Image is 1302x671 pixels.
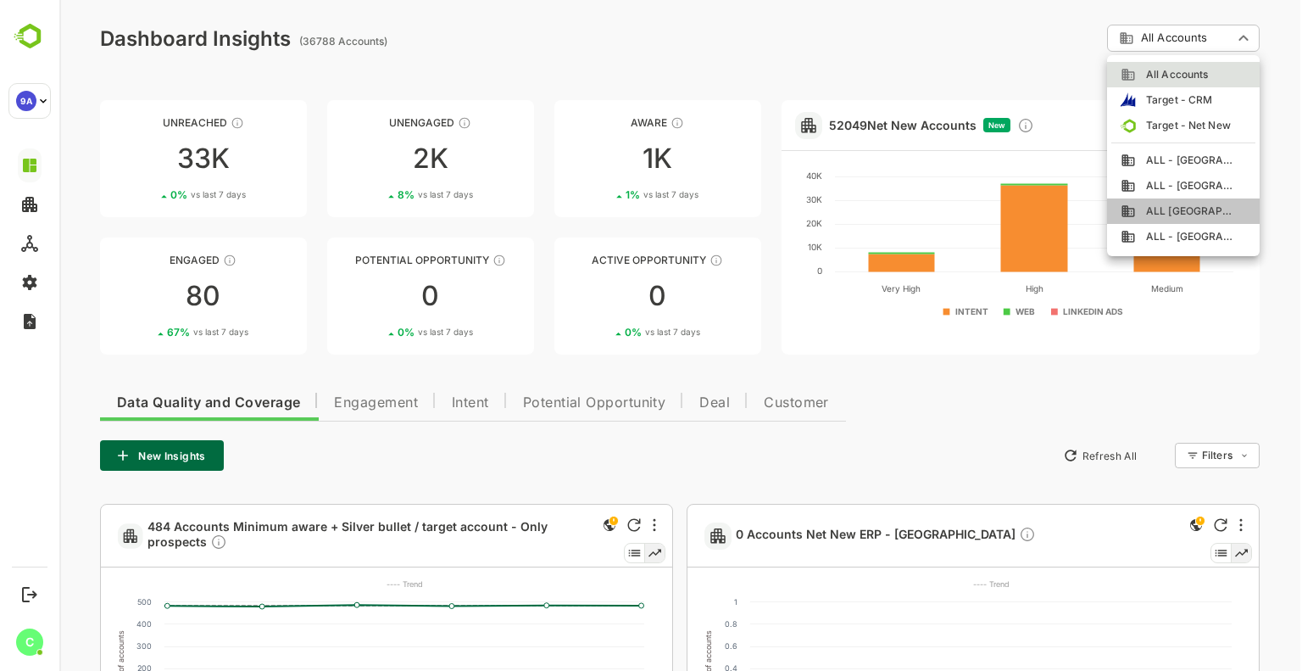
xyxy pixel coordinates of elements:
[16,91,36,111] div: 9A
[1077,153,1177,168] span: ALL - [GEOGRAPHIC_DATA]
[44,44,125,58] div: Domaine: [URL]
[211,100,259,111] div: Mots-clés
[16,629,43,656] div: C
[69,98,82,112] img: tab_domain_overview_orange.svg
[1061,153,1187,168] div: ALL - Belgium
[47,27,83,41] div: v 4.0.25
[27,27,41,41] img: logo_orange.svg
[8,20,52,53] img: BambooboxLogoMark.f1c84d78b4c51b1a7b5f700c9845e183.svg
[1061,118,1187,133] div: Target - Net New
[1061,204,1187,219] div: ALL France
[1077,118,1171,133] span: Target - Net New
[1061,67,1187,82] div: All Accounts
[87,100,131,111] div: Domaine
[1077,229,1177,244] span: ALL - [GEOGRAPHIC_DATA]
[18,583,41,606] button: Logout
[27,44,41,58] img: website_grey.svg
[1061,92,1187,108] div: Target - CRM
[1077,178,1177,193] span: ALL - [GEOGRAPHIC_DATA]
[1061,229,1187,244] div: ALL - Portugal
[1061,178,1187,193] div: ALL - Denmark
[192,98,206,112] img: tab_keywords_by_traffic_grey.svg
[1077,92,1153,108] span: Target - CRM
[1077,204,1177,219] span: ALL [GEOGRAPHIC_DATA]
[1077,67,1149,82] span: All Accounts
